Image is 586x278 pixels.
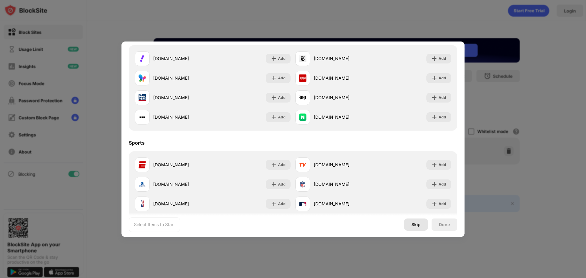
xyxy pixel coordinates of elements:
[139,181,146,188] img: favicons
[299,114,306,121] img: favicons
[139,200,146,208] img: favicons
[439,162,446,168] div: Add
[439,75,446,81] div: Add
[139,114,146,121] img: favicons
[439,56,446,62] div: Add
[278,56,286,62] div: Add
[139,74,146,82] img: favicons
[153,161,213,168] div: [DOMAIN_NAME]
[278,201,286,207] div: Add
[314,55,373,62] div: [DOMAIN_NAME]
[439,181,446,187] div: Add
[278,181,286,187] div: Add
[153,94,213,101] div: [DOMAIN_NAME]
[439,222,450,227] div: Done
[153,200,213,207] div: [DOMAIN_NAME]
[411,222,421,227] div: Skip
[299,74,306,82] img: favicons
[314,200,373,207] div: [DOMAIN_NAME]
[314,94,373,101] div: [DOMAIN_NAME]
[153,181,213,187] div: [DOMAIN_NAME]
[314,161,373,168] div: [DOMAIN_NAME]
[153,114,213,120] div: [DOMAIN_NAME]
[299,55,306,62] img: favicons
[139,94,146,101] img: favicons
[139,55,146,62] img: favicons
[439,95,446,101] div: Add
[314,114,373,120] div: [DOMAIN_NAME]
[439,114,446,120] div: Add
[153,75,213,81] div: [DOMAIN_NAME]
[299,161,306,168] img: favicons
[439,201,446,207] div: Add
[314,75,373,81] div: [DOMAIN_NAME]
[314,181,373,187] div: [DOMAIN_NAME]
[299,200,306,208] img: favicons
[278,95,286,101] div: Add
[153,55,213,62] div: [DOMAIN_NAME]
[278,75,286,81] div: Add
[278,114,286,120] div: Add
[299,181,306,188] img: favicons
[278,162,286,168] div: Add
[299,94,306,101] img: favicons
[139,161,146,168] img: favicons
[129,140,145,146] div: Sports
[134,222,175,228] div: Select Items to Start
